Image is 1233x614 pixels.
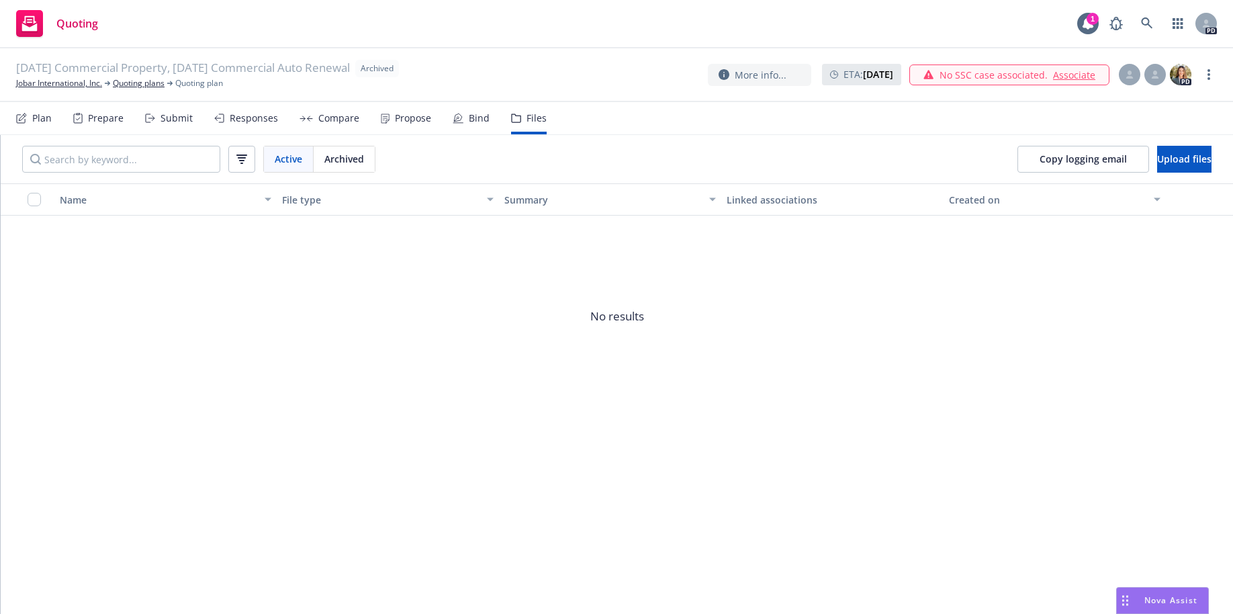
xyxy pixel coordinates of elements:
[282,193,479,207] div: File type
[1053,68,1095,82] a: Associate
[88,113,124,124] div: Prepare
[1170,64,1191,85] img: photo
[504,193,701,207] div: Summary
[727,193,938,207] div: Linked associations
[1157,146,1212,173] button: Upload files
[1,216,1233,417] span: No results
[28,193,41,206] input: Select all
[1017,146,1149,173] button: Copy logging email
[1116,587,1209,614] button: Nova Assist
[395,113,431,124] div: Propose
[1103,10,1130,37] a: Report a Bug
[161,113,193,124] div: Submit
[735,68,786,82] span: More info...
[1117,588,1134,613] div: Drag to move
[944,183,1166,216] button: Created on
[1040,152,1127,165] span: Copy logging email
[708,64,811,86] button: More info...
[54,183,277,216] button: Name
[863,68,893,81] strong: [DATE]
[721,183,944,216] button: Linked associations
[16,77,102,89] a: Jobar International, Inc.
[527,113,547,124] div: Files
[1144,595,1197,606] span: Nova Assist
[60,193,257,207] div: Name
[940,68,1048,82] span: No SSC case associated.
[11,5,103,42] a: Quoting
[318,113,359,124] div: Compare
[469,113,490,124] div: Bind
[361,62,394,75] span: Archived
[32,113,52,124] div: Plan
[1087,13,1099,25] div: 1
[499,183,721,216] button: Summary
[1164,10,1191,37] a: Switch app
[275,152,302,166] span: Active
[230,113,278,124] div: Responses
[1201,67,1217,83] a: more
[175,77,223,89] span: Quoting plan
[113,77,165,89] a: Quoting plans
[56,18,98,29] span: Quoting
[1134,10,1160,37] a: Search
[324,152,364,166] span: Archived
[16,60,350,77] span: [DATE] Commercial Property, [DATE] Commercial Auto Renewal
[843,67,893,81] span: ETA :
[1157,152,1212,165] span: Upload files
[22,146,220,173] input: Search by keyword...
[277,183,499,216] button: File type
[949,193,1146,207] div: Created on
